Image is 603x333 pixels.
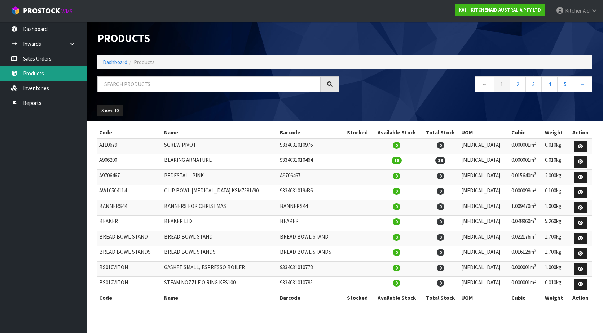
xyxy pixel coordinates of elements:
td: 0.010kg [543,139,569,154]
sup: 3 [534,171,536,176]
th: Available Stock [372,292,421,303]
span: 0 [437,188,444,195]
span: Products [134,59,155,66]
td: 1.700kg [543,231,569,246]
td: BREAD BOWL STANDS [97,246,162,262]
td: BEARING ARMATURE [162,154,278,170]
span: 18 [392,157,402,164]
a: Dashboard [103,59,127,66]
td: BREAD BOWL STAND [97,231,162,246]
sup: 3 [534,202,536,207]
th: Total Stock [421,127,459,138]
a: ← [475,76,494,92]
td: 0.000098m [510,185,543,200]
td: BANNERS FOR CHRISTMAS [162,200,278,216]
td: 0.010kg [543,277,569,292]
th: Name [162,292,278,303]
td: 0.016128m [510,246,543,262]
span: 0 [393,188,400,195]
td: 0.015640m [510,169,543,185]
a: 2 [510,76,526,92]
a: 3 [525,76,542,92]
td: GASKET SMALL, ESPRESSO BOILER [162,261,278,277]
th: Name [162,127,278,138]
td: 9334031010464 [278,154,343,170]
td: 0.000001m [510,277,543,292]
span: KitchenAid [565,7,590,14]
span: 0 [393,249,400,256]
span: 0 [437,173,444,179]
a: → [573,76,592,92]
td: 2.000kg [543,169,569,185]
td: PEDESTAL - PINK [162,169,278,185]
td: [MEDICAL_DATA] [459,261,510,277]
th: Total Stock [421,292,459,303]
td: 0.000001m [510,139,543,154]
td: 9334031010785 [278,277,343,292]
span: 0 [437,265,444,271]
td: [MEDICAL_DATA] [459,154,510,170]
sup: 3 [534,217,536,222]
sup: 3 [534,232,536,237]
td: [MEDICAL_DATA] [459,169,510,185]
td: 1.009470m [510,200,543,216]
th: Stocked [343,292,372,303]
td: [MEDICAL_DATA] [459,216,510,231]
th: Code [97,127,162,138]
span: 0 [393,234,400,241]
td: 1.000kg [543,261,569,277]
td: 0.048960m [510,216,543,231]
td: 9334031010778 [278,261,343,277]
sup: 3 [534,187,536,192]
td: STEAM NOZZLE O RING KES100 [162,277,278,292]
th: Code [97,292,162,303]
h1: Products [97,32,339,45]
td: BS012VITON [97,277,162,292]
td: [MEDICAL_DATA] [459,139,510,154]
td: BEAKER LID [162,216,278,231]
th: Barcode [278,292,343,303]
td: [MEDICAL_DATA] [459,277,510,292]
input: Search products [97,76,321,92]
td: A9706467 [97,169,162,185]
td: A110679 [97,139,162,154]
td: A906200 [97,154,162,170]
td: 0.022176m [510,231,543,246]
span: 0 [437,249,444,256]
th: UOM [459,292,510,303]
a: 4 [541,76,558,92]
td: SCREW PIVOT [162,139,278,154]
button: Show: 10 [97,105,123,116]
td: 0.010kg [543,154,569,170]
span: 0 [437,142,444,149]
td: 5.260kg [543,216,569,231]
span: 0 [393,280,400,287]
small: WMS [61,8,72,15]
span: 0 [393,218,400,225]
td: A9706467 [278,169,343,185]
td: [MEDICAL_DATA] [459,231,510,246]
td: 9334031019436 [278,185,343,200]
td: [MEDICAL_DATA] [459,185,510,200]
sup: 3 [534,248,536,253]
th: Cubic [510,292,543,303]
th: Weight [543,127,569,138]
td: BREAD BOWL STANDS [162,246,278,262]
th: Stocked [343,127,372,138]
td: [MEDICAL_DATA] [459,246,510,262]
th: UOM [459,127,510,138]
sup: 3 [534,156,536,161]
th: Weight [543,292,569,303]
td: AW10504114 [97,185,162,200]
td: 9334031010976 [278,139,343,154]
span: 0 [437,234,444,241]
td: BEAKER [278,216,343,231]
td: BEAKER [97,216,162,231]
a: 1 [494,76,510,92]
td: BREAD BOWL STAND [278,231,343,246]
td: BANNERS44 [278,200,343,216]
td: 1.000kg [543,200,569,216]
td: 1.700kg [543,246,569,262]
span: ProStock [23,6,60,15]
sup: 3 [534,279,536,284]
